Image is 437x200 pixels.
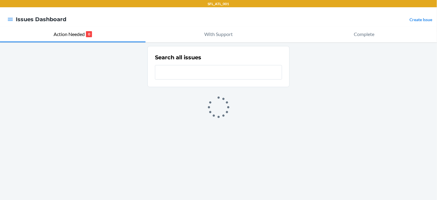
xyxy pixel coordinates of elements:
p: With Support [204,31,233,38]
a: Create Issue [409,17,432,22]
button: With Support [146,27,291,42]
button: Complete [291,27,437,42]
h4: Issues Dashboard [16,15,66,23]
p: 0 [86,31,92,37]
h2: Search all issues [155,54,201,61]
p: Action Needed [54,31,85,38]
p: SFL_ATL_001 [208,1,229,7]
p: Complete [354,31,374,38]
